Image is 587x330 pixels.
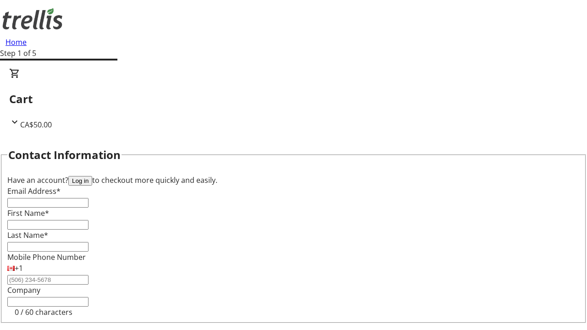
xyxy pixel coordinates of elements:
button: Log in [68,176,92,186]
label: Email Address* [7,186,61,196]
input: (506) 234-5678 [7,275,89,285]
span: CA$50.00 [20,120,52,130]
h2: Contact Information [8,147,121,163]
tr-character-limit: 0 / 60 characters [15,307,72,317]
label: First Name* [7,208,49,218]
label: Last Name* [7,230,48,240]
h2: Cart [9,91,578,107]
div: CartCA$50.00 [9,68,578,130]
label: Company [7,285,40,295]
div: Have an account? to checkout more quickly and easily. [7,175,580,186]
label: Mobile Phone Number [7,252,86,262]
